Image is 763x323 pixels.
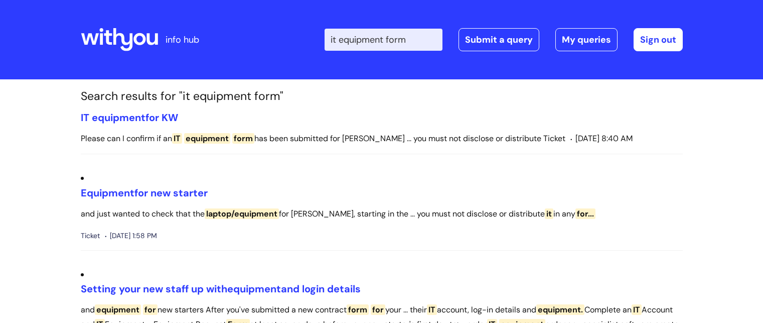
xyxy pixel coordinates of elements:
[166,32,199,48] p: info hub
[81,282,361,295] a: Setting your new staff up withequipmentand login details
[81,230,100,242] span: Ticket
[347,304,369,315] span: form
[143,304,158,315] span: for
[184,133,230,144] span: equipment
[325,29,442,51] input: Search
[325,28,683,51] div: | -
[81,132,683,146] p: Please can I confirm if an has been submitted for [PERSON_NAME] ... you must not disclose or dist...
[81,89,683,103] h1: Search results for "it equipment form"
[371,304,385,315] span: for
[92,111,145,124] span: equipment
[81,186,208,199] a: Equipmentfor new starter
[81,186,134,199] span: Equipment
[81,111,178,124] a: IT equipmentfor KW
[205,208,279,219] span: laptop/equipment
[570,132,633,146] span: [DATE] 8:40 AM
[81,111,89,124] span: IT
[536,304,584,315] span: equipment.
[543,132,565,146] span: Ticket
[459,28,539,51] a: Submit a query
[232,133,254,144] span: form
[632,304,642,315] span: IT
[172,133,182,144] span: IT
[575,208,595,219] span: for...
[634,28,683,51] a: Sign out
[555,28,618,51] a: My queries
[545,208,553,219] span: it
[81,207,683,222] p: and just wanted to check that the for [PERSON_NAME], starting in the ... you must not disclose or...
[105,230,157,242] span: [DATE] 1:58 PM
[427,304,437,315] span: IT
[95,304,141,315] span: equipment
[227,282,281,295] span: equipment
